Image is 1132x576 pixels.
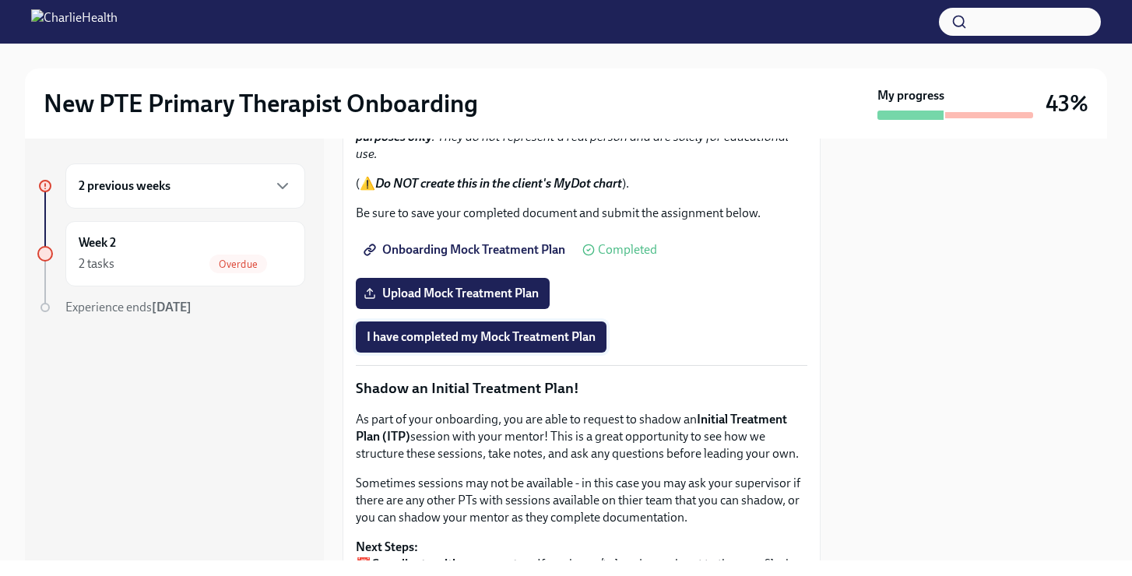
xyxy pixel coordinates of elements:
h6: Week 2 [79,234,116,251]
strong: training purposes only [356,112,772,144]
span: Overdue [209,258,267,270]
p: Be sure to save your completed document and submit the assignment below. [356,205,807,222]
a: Onboarding Mock Treatment Plan [356,234,576,265]
span: Experience ends [65,300,192,314]
div: 2 tasks [79,255,114,272]
strong: Coordinate with your mentor [371,557,529,571]
span: I have completed my Mock Treatment Plan [367,329,596,345]
label: Upload Mock Treatment Plan [356,278,550,309]
img: CharlieHealth [31,9,118,34]
strong: Do NOT create this in the client's MyDot chart [375,176,622,191]
p: As part of your onboarding, you are able to request to shadow an session with your mentor! This i... [356,411,807,462]
span: Upload Mock Treatment Plan [367,286,539,301]
strong: [DATE] [152,300,192,314]
h6: 2 previous weeks [79,177,171,195]
h2: New PTE Primary Therapist Onboarding [44,88,478,119]
strong: Next Steps: [356,539,418,554]
p: Shadow an Initial Treatment Plan! [356,378,807,399]
button: I have completed my Mock Treatment Plan [356,321,606,353]
h3: 43% [1046,90,1088,118]
div: 2 previous weeks [65,163,305,209]
span: Completed [598,244,657,256]
span: Onboarding Mock Treatment Plan [367,242,565,258]
em: The biopsychosocial (BPS) and client chart used in this exercise are for . They do not represent ... [356,112,789,161]
strong: Initial Treatment Plan (ITP) [356,412,787,444]
p: Sometimes sessions may not be available - in this case you may ask your supervisor if there are a... [356,475,807,526]
p: (⚠️ ). [356,175,807,192]
strong: My progress [877,87,944,104]
a: Week 22 tasksOverdue [37,221,305,286]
